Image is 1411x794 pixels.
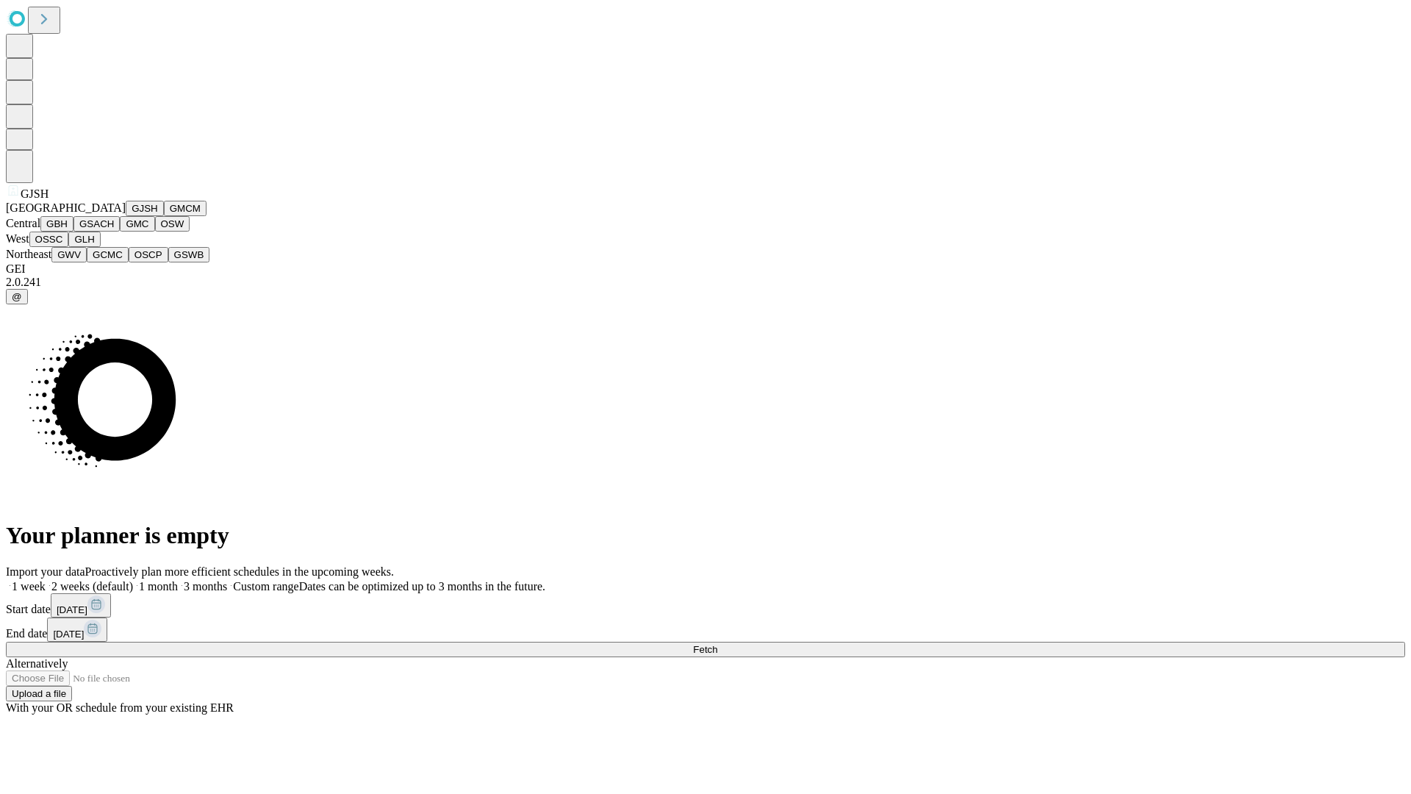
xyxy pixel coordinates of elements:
[68,232,100,247] button: GLH
[6,248,51,260] span: Northeast
[12,580,46,593] span: 1 week
[6,262,1405,276] div: GEI
[6,701,234,714] span: With your OR schedule from your existing EHR
[6,522,1405,549] h1: Your planner is empty
[120,216,154,232] button: GMC
[233,580,298,593] span: Custom range
[6,565,85,578] span: Import your data
[6,276,1405,289] div: 2.0.241
[6,289,28,304] button: @
[21,187,49,200] span: GJSH
[29,232,69,247] button: OSSC
[6,657,68,670] span: Alternatively
[6,593,1405,618] div: Start date
[184,580,227,593] span: 3 months
[129,247,168,262] button: OSCP
[6,201,126,214] span: [GEOGRAPHIC_DATA]
[139,580,178,593] span: 1 month
[47,618,107,642] button: [DATE]
[73,216,120,232] button: GSACH
[57,604,87,615] span: [DATE]
[168,247,210,262] button: GSWB
[51,247,87,262] button: GWV
[6,618,1405,642] div: End date
[6,686,72,701] button: Upload a file
[51,593,111,618] button: [DATE]
[85,565,394,578] span: Proactively plan more efficient schedules in the upcoming weeks.
[155,216,190,232] button: OSW
[40,216,73,232] button: GBH
[693,644,717,655] span: Fetch
[51,580,133,593] span: 2 weeks (default)
[87,247,129,262] button: GCMC
[164,201,207,216] button: GMCM
[6,232,29,245] span: West
[12,291,22,302] span: @
[299,580,545,593] span: Dates can be optimized up to 3 months in the future.
[126,201,164,216] button: GJSH
[6,217,40,229] span: Central
[53,629,84,640] span: [DATE]
[6,642,1405,657] button: Fetch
